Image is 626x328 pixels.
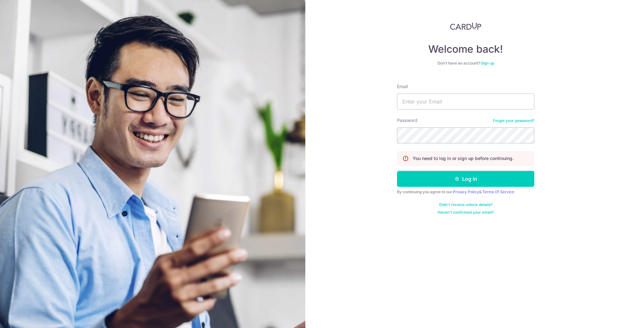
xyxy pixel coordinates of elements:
[439,202,492,207] a: Didn't receive unlock details?
[438,210,494,215] a: Haven't confirmed your email?
[397,117,417,124] label: Password
[397,61,534,66] div: Don’t have an account?
[397,189,534,195] div: By continuing you agree to our &
[482,189,514,194] a: Terms Of Service
[453,189,479,194] a: Privacy Policy
[397,171,534,187] button: Log in
[397,83,408,90] label: Email
[397,43,534,56] h4: Welcome back!
[450,22,481,30] img: CardUp Logo
[397,94,534,110] input: Enter your Email
[413,155,514,162] p: You need to log in or sign up before continuing.
[481,61,494,65] a: Sign up
[493,118,534,123] a: Forgot your password?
